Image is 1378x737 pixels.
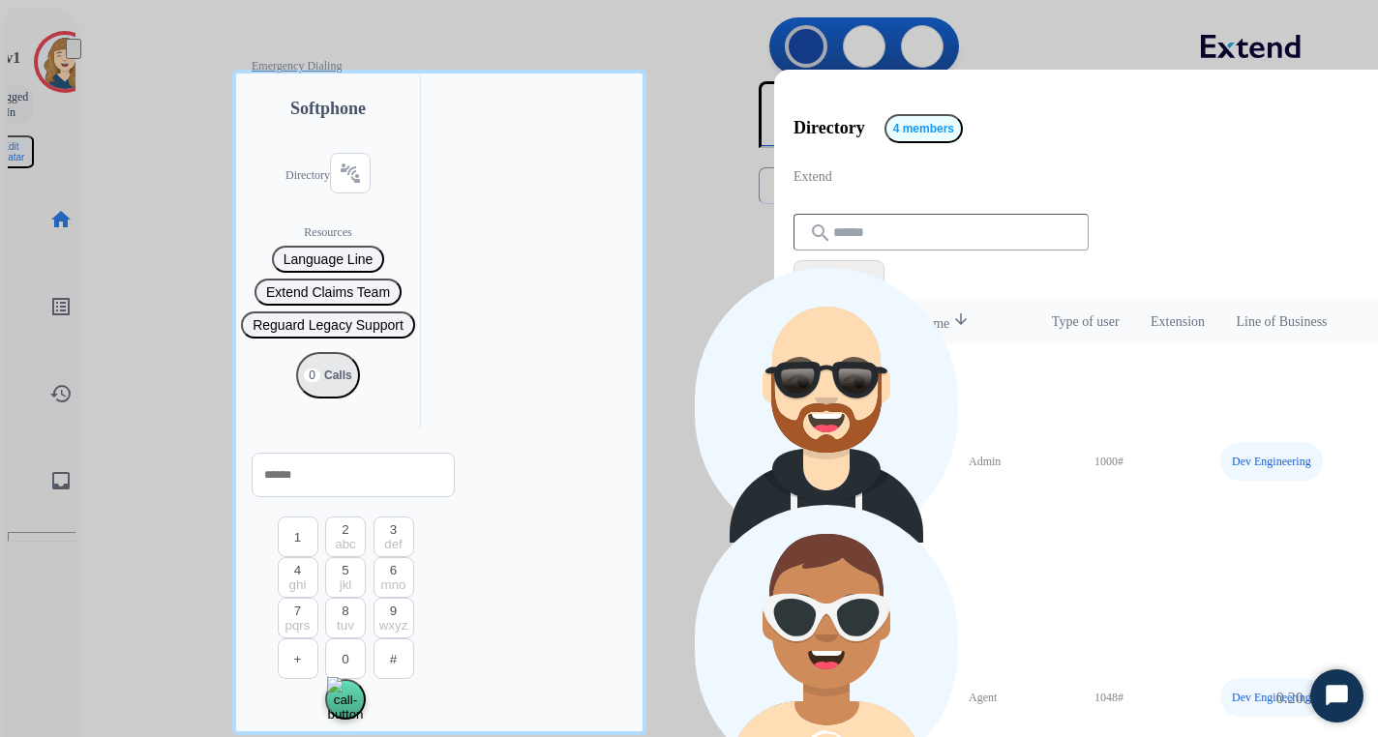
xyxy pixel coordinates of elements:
[294,530,301,545] span: 1
[325,516,366,557] button: 2abc
[1141,303,1214,341] th: Extension
[335,537,356,551] span: abc
[278,557,318,598] button: 4ghi
[1220,678,1323,717] div: Dev Engineering
[324,368,352,382] p: Calls
[327,677,363,722] img: call-button
[294,563,301,577] span: 4
[794,260,884,299] button: Filters
[290,95,366,122] span: Softphone
[381,577,406,592] span: mno
[1324,683,1351,710] svg: Open Chat
[342,652,348,666] span: 0
[794,118,865,138] p: Directory
[325,557,366,598] button: 5jkl
[278,638,318,679] button: +
[304,224,351,240] span: Resources
[1025,303,1129,341] th: Type of user
[294,604,301,618] span: 7
[241,311,415,339] button: Reguard Legacy Support
[1276,687,1359,710] p: 0.20.1027RC
[342,522,348,537] span: 2
[884,114,963,143] button: 4 members
[252,58,342,74] span: Emergency Dialing
[390,522,397,537] span: 3
[285,618,311,633] span: pqrs
[969,455,1001,468] span: Admin
[272,246,385,273] button: Language Line
[340,577,352,592] span: jkl
[949,310,973,334] mat-icon: arrow_downward
[337,618,354,633] span: tuv
[810,268,868,291] span: Filters
[374,516,414,557] button: 3def
[969,691,997,704] span: Agent
[294,652,302,666] span: +
[1220,442,1323,481] div: Dev Engineering
[342,563,348,577] span: 5
[1310,669,1363,722] button: Start Chat
[342,604,348,618] span: 8
[390,563,397,577] span: 6
[374,598,414,638] button: 9wxyz
[699,272,954,543] img: avatar
[374,557,414,598] button: 6mno
[296,352,359,398] button: 0Calls
[278,516,318,557] button: 1
[390,604,397,618] span: 9
[809,221,832,245] mat-icon: search
[339,162,362,185] mat-icon: connect_without_contact
[325,638,366,679] button: 0
[325,598,366,638] button: 8tuv
[278,598,318,638] button: 7pqrs
[1094,691,1123,704] span: 1048#
[289,577,307,592] span: ghi
[255,279,402,306] button: Extend Claims Team
[384,537,403,551] span: def
[304,368,320,382] p: 0
[1094,455,1123,468] span: 1000#
[390,652,397,666] span: #
[285,167,330,183] h2: Directory
[374,638,414,679] button: #
[379,618,408,633] span: wxyz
